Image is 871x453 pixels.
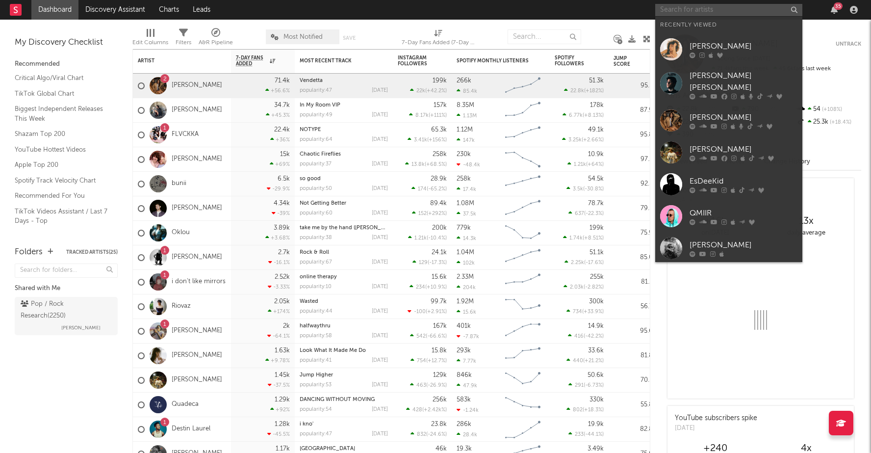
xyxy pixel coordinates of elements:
[588,151,604,158] div: 10.9k
[275,347,290,354] div: 1.63k
[61,322,101,334] span: [PERSON_NAME]
[427,309,445,315] span: +2.91 %
[589,249,604,256] div: 51.1k
[457,137,475,143] div: 147k
[300,127,388,133] div: NOTYPE
[588,176,604,182] div: 54.5k
[457,176,471,182] div: 258k
[405,161,447,167] div: ( )
[428,358,445,364] span: +12.7 %
[410,357,447,364] div: ( )
[828,120,851,125] span: +18.4 %
[300,397,375,402] a: DANCING WITHOUT MOVING
[300,225,388,231] div: take me by the hand (Aaron Hibell remix)
[655,136,802,168] a: [PERSON_NAME]
[410,87,447,94] div: ( )
[427,285,445,290] span: +10.9 %
[372,211,388,216] div: [DATE]
[614,55,638,67] div: Jump Score
[274,298,290,305] div: 2.05k
[457,58,530,64] div: Spotify Monthly Listeners
[570,285,584,290] span: 2.03k
[836,39,861,49] button: Untrack
[414,309,426,315] span: -100
[300,309,333,314] div: popularity: 44
[588,127,604,133] div: 49.1k
[570,88,584,94] span: 22.8k
[172,425,210,433] a: Destin Laurel
[275,372,290,378] div: 1.45k
[566,186,604,192] div: ( )
[265,235,290,241] div: +3.68 %
[457,186,476,192] div: 17.4k
[176,25,191,53] div: Filters
[414,137,427,143] span: 3.41k
[266,112,290,118] div: +45.3 %
[300,358,332,363] div: popularity: 41
[586,88,602,94] span: +182 %
[300,284,332,290] div: popularity: 10
[411,162,425,167] span: 13.8k
[236,55,267,67] span: 7-Day Fans Added
[172,180,186,188] a: bunii
[588,323,604,329] div: 14.9k
[585,187,602,192] span: -30.8 %
[590,274,604,280] div: 255k
[589,225,604,231] div: 199k
[501,98,545,123] svg: Chart title
[300,333,332,339] div: popularity: 58
[761,215,851,227] div: 13 x
[300,274,388,280] div: online therapy
[457,309,476,315] div: 15.6k
[690,111,797,123] div: [PERSON_NAME]
[275,78,290,84] div: 71.4k
[21,298,109,322] div: Pop / Rock Research ( 2250 )
[569,236,583,241] span: 1.74k
[573,187,583,192] span: 3.5k
[372,137,388,142] div: [DATE]
[172,278,226,286] a: i don't like mirrors
[15,73,108,83] a: Critical Algo/Viral Chart
[138,58,211,64] div: Artist
[690,239,797,251] div: [PERSON_NAME]
[796,103,861,116] div: 54
[300,260,332,265] div: popularity: 67
[427,334,445,339] span: -66.6 %
[372,284,388,290] div: [DATE]
[585,285,602,290] span: -2.82 %
[614,276,653,288] div: 81.2
[574,334,584,339] span: 416
[419,260,428,266] span: 129
[655,168,802,200] a: EsDeeKid
[300,58,373,64] div: Most Recent Track
[15,190,108,201] a: Recommended For You
[409,112,447,118] div: ( )
[300,103,340,108] a: In My Room VIP
[457,127,473,133] div: 1.12M
[300,211,333,216] div: popularity: 60
[457,284,476,291] div: 204k
[655,65,802,105] a: [PERSON_NAME] [PERSON_NAME]
[564,87,604,94] div: ( )
[372,186,388,191] div: [DATE]
[428,187,445,192] span: -65.2 %
[300,176,321,182] a: so good
[584,309,602,315] span: +33.9 %
[614,154,653,165] div: 97.2
[268,308,290,315] div: +174 %
[457,260,475,266] div: 102k
[457,78,471,84] div: 266k
[588,347,604,354] div: 33.6k
[300,88,332,93] div: popularity: 47
[274,225,290,231] div: 3.89k
[300,78,388,83] div: Vendetta
[430,113,445,118] span: +111 %
[412,210,447,216] div: ( )
[508,29,581,44] input: Search...
[457,88,477,94] div: 85.4k
[412,259,447,266] div: ( )
[457,323,471,329] div: 401k
[15,129,108,139] a: Shazam Top 200
[614,178,653,190] div: 92.5
[267,186,290,192] div: -29.9 %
